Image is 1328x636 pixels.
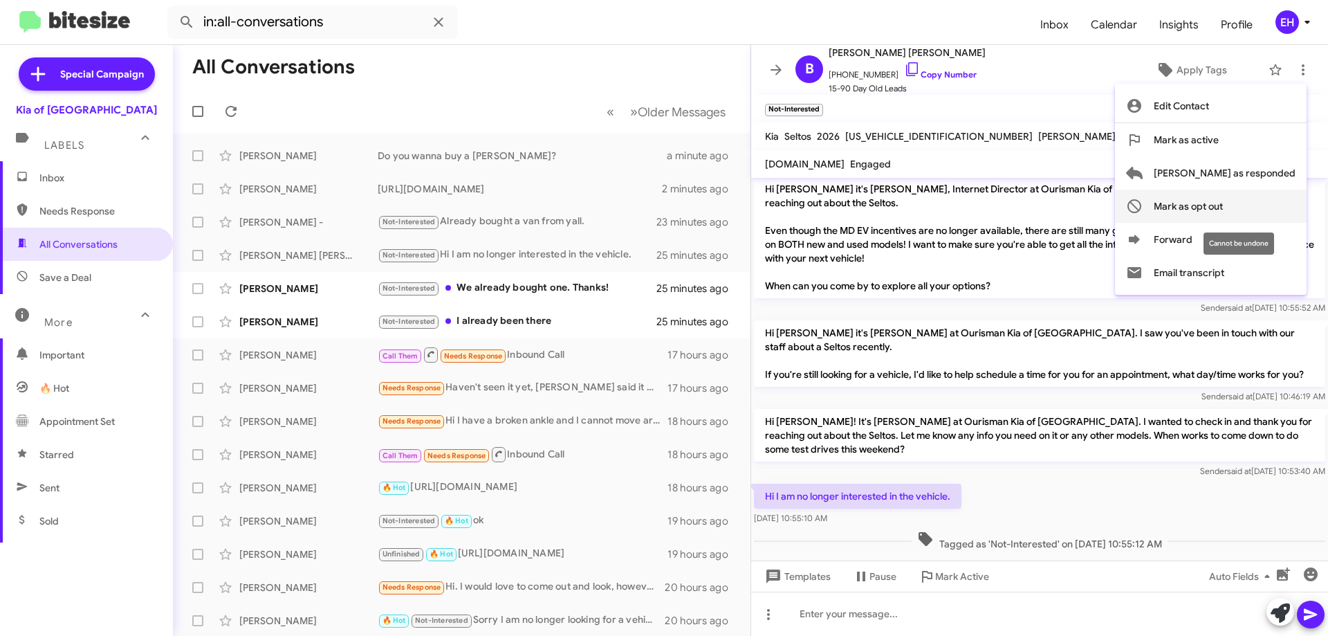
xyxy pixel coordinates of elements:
[1154,156,1295,190] span: [PERSON_NAME] as responded
[1154,89,1209,122] span: Edit Contact
[1154,123,1219,156] span: Mark as active
[1115,223,1307,256] button: Forward
[1154,190,1223,223] span: Mark as opt out
[1203,233,1274,255] div: Cannot be undone
[1115,256,1307,289] button: Email transcript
